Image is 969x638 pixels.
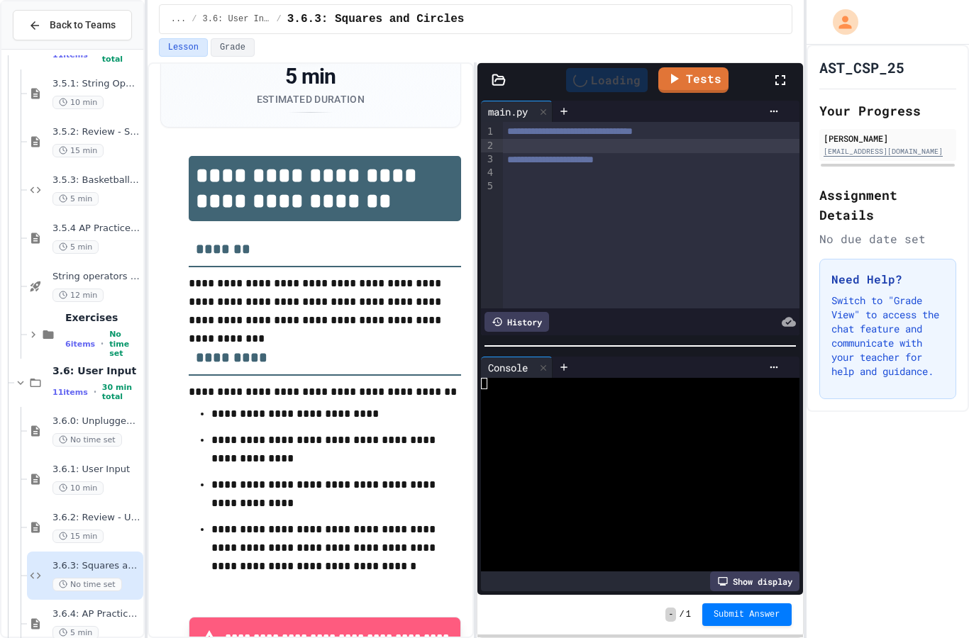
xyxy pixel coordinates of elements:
[52,192,99,206] span: 5 min
[203,13,271,25] span: 3.6: User Input
[13,10,132,40] button: Back to Teams
[50,18,116,33] span: Back to Teams
[658,67,729,93] a: Tests
[484,312,549,332] div: History
[481,357,553,378] div: Console
[52,388,88,397] span: 11 items
[818,6,862,38] div: My Account
[481,125,495,139] div: 1
[481,101,553,122] div: main.py
[819,185,957,225] h2: Assignment Details
[52,289,104,302] span: 12 min
[665,608,676,622] span: -
[52,223,140,235] span: 3.5.4 AP Practice - String Manipulation
[566,68,648,92] div: Loading
[94,49,96,60] span: •
[257,92,365,106] div: Estimated Duration
[831,293,945,379] p: Switch to "Grade View" to access the chat feature and communicate with your teacher for help and ...
[65,340,95,349] span: 6 items
[52,530,104,543] span: 15 min
[102,383,140,401] span: 30 min total
[686,609,691,620] span: 1
[52,271,140,283] span: String operators - Quiz
[481,104,535,119] div: main.py
[211,38,255,57] button: Grade
[102,45,140,64] span: 47 min total
[159,38,208,57] button: Lesson
[52,78,140,90] span: 3.5.1: String Operators
[819,57,904,77] h1: AST_CSP_25
[819,101,957,121] h2: Your Progress
[52,240,99,254] span: 5 min
[52,174,140,186] span: 3.5.3: Basketballs and Footballs
[94,386,96,398] span: •
[52,608,140,620] span: 3.6.4: AP Practice - User Input
[481,166,495,179] div: 4
[819,230,957,247] div: No due date set
[710,571,799,591] div: Show display
[65,311,140,324] span: Exercises
[679,609,684,620] span: /
[52,415,140,427] span: 3.6.0: Unplugged Activity - User Input
[52,433,122,447] span: No time set
[52,126,140,138] span: 3.5.2: Review - String Operators
[481,360,535,375] div: Console
[702,603,792,626] button: Submit Answer
[52,464,140,476] span: 3.6.1: User Input
[52,512,140,524] span: 3.6.2: Review - User Input
[714,609,780,620] span: Submit Answer
[52,96,104,109] span: 10 min
[52,578,122,591] span: No time set
[52,481,104,495] span: 10 min
[824,132,953,145] div: [PERSON_NAME]
[52,144,104,157] span: 15 min
[101,338,104,349] span: •
[257,64,365,89] div: 5 min
[277,13,282,25] span: /
[171,13,187,25] span: ...
[481,179,495,193] div: 5
[52,364,140,377] span: 3.6: User Input
[109,330,140,358] span: No time set
[481,139,495,152] div: 2
[192,13,196,25] span: /
[287,11,465,28] span: 3.6.3: Squares and Circles
[481,152,495,167] div: 3
[52,560,140,572] span: 3.6.3: Squares and Circles
[52,50,88,60] span: 11 items
[831,271,945,288] h3: Need Help?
